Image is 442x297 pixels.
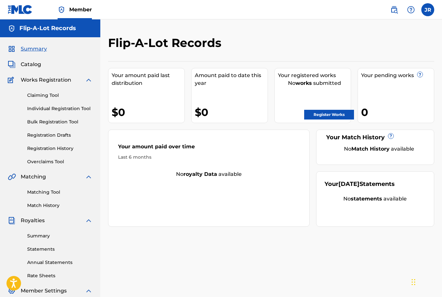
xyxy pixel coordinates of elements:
span: ? [388,133,393,139]
div: No available [108,170,309,178]
img: MLC Logo [8,5,33,14]
iframe: Chat Widget [410,266,442,297]
a: Registration History [27,145,93,152]
span: Catalog [21,61,41,68]
div: Your pending works [361,72,434,79]
div: $0 [112,105,184,120]
div: Your amount paid last distribution [112,72,184,87]
img: expand [85,173,93,181]
span: Royalties [21,217,45,224]
img: Summary [8,45,16,53]
a: CatalogCatalog [8,61,41,68]
a: Summary [27,233,93,239]
div: No available [325,195,426,203]
img: search [390,6,398,14]
h2: Flip-A-Lot Records [108,36,225,50]
img: expand [85,76,93,84]
a: Overclaims Tool [27,158,93,165]
strong: works [295,80,312,86]
img: expand [85,287,93,295]
a: Claiming Tool [27,92,93,99]
a: Register Works [304,110,354,120]
span: Summary [21,45,47,53]
span: ? [417,72,423,77]
div: $0 [195,105,268,120]
img: Catalog [8,61,16,68]
a: Bulk Registration Tool [27,119,93,125]
img: Accounts [8,25,16,32]
strong: statements [351,196,382,202]
div: Amount paid to date this year [195,72,268,87]
span: Matching [21,173,46,181]
img: Top Rightsholder [58,6,65,14]
strong: Match History [351,146,390,152]
img: Works Registration [8,76,16,84]
div: Drag [412,272,415,292]
a: SummarySummary [8,45,47,53]
a: Statements [27,246,93,253]
div: Your amount paid over time [118,143,300,154]
img: expand [85,217,93,224]
img: help [407,6,415,14]
a: Registration Drafts [27,132,93,139]
div: Your Statements [325,180,395,188]
a: Annual Statements [27,259,93,266]
iframe: Resource Center [424,195,442,248]
div: Your Match History [325,133,426,142]
span: [DATE] [338,180,359,188]
img: Member Settings [8,287,16,295]
div: Your registered works [278,72,351,79]
h5: Flip-A-Lot Records [19,25,76,32]
a: Individual Registration Tool [27,105,93,112]
div: User Menu [421,3,434,16]
div: No available [333,145,426,153]
a: Match History [27,202,93,209]
a: Rate Sheets [27,272,93,279]
span: Works Registration [21,76,71,84]
span: Member [69,6,92,13]
img: Matching [8,173,16,181]
img: Royalties [8,217,16,224]
div: No submitted [278,79,351,87]
div: Help [404,3,417,16]
span: Member Settings [21,287,67,295]
div: Last 6 months [118,154,300,161]
a: Matching Tool [27,189,93,196]
a: Public Search [388,3,401,16]
div: 0 [361,105,434,120]
strong: royalty data [183,171,217,177]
